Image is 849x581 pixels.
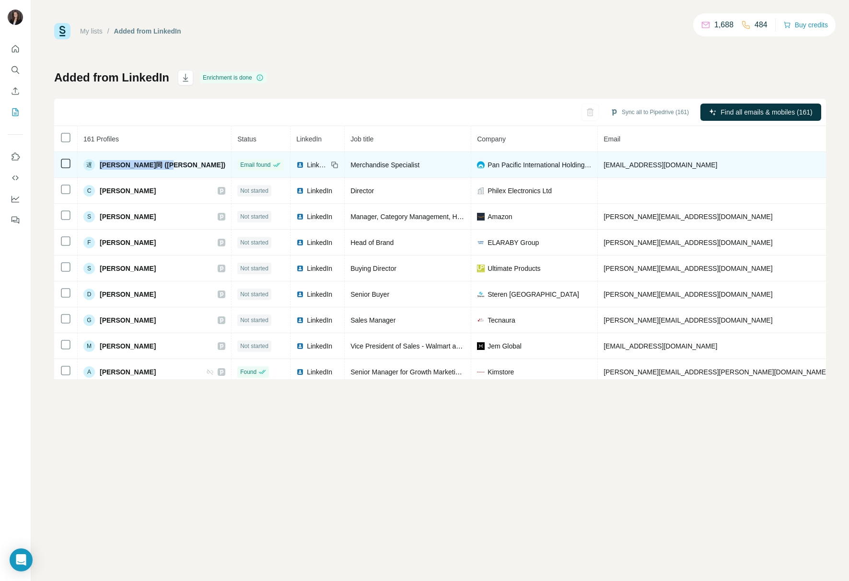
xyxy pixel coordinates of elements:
span: Email found [240,161,270,169]
span: [PERSON_NAME] [100,238,156,247]
img: company-logo [477,213,485,221]
span: [EMAIL_ADDRESS][DOMAIN_NAME] [604,161,717,169]
span: Buying Director [350,265,396,272]
span: Pan Pacific International Holdings Corporation [488,160,592,170]
p: 484 [755,19,768,31]
span: Senior Buyer [350,290,389,298]
img: LinkedIn logo [296,342,304,350]
span: Amazon [488,212,512,221]
button: Enrich CSV [8,82,23,100]
img: company-logo [477,368,485,376]
span: [PERSON_NAME] [100,315,156,325]
span: [PERSON_NAME] [100,341,156,351]
img: LinkedIn logo [296,316,304,324]
a: My lists [80,27,103,35]
span: [PERSON_NAME] [100,367,156,377]
span: LinkedIn [307,238,332,247]
span: LinkedIn [307,212,332,221]
span: LinkedIn [307,264,332,273]
span: LinkedIn [307,341,332,351]
div: D [83,289,95,300]
span: LinkedIn [296,135,322,143]
div: G [83,314,95,326]
div: M [83,340,95,352]
span: Not started [240,342,268,350]
button: Dashboard [8,190,23,208]
span: Steren [GEOGRAPHIC_DATA] [488,290,579,299]
div: S [83,211,95,222]
img: LinkedIn logo [296,265,304,272]
span: [PERSON_NAME][EMAIL_ADDRESS][PERSON_NAME][DOMAIN_NAME] [604,368,828,376]
span: Found [240,368,256,376]
img: company-logo [477,265,485,272]
img: LinkedIn logo [296,187,304,195]
span: Senior Manager for Growth Marketing and Customer Experience [350,368,542,376]
img: LinkedIn logo [296,368,304,376]
img: company-logo [477,316,485,324]
span: Not started [240,212,268,221]
span: LinkedIn [307,315,332,325]
span: Status [237,135,256,143]
div: A [83,366,95,378]
button: My lists [8,104,23,121]
span: [PERSON_NAME][EMAIL_ADDRESS][DOMAIN_NAME] [604,265,772,272]
button: Buy credits [783,18,828,32]
span: Manager, Category Management, Home [350,213,470,221]
img: company-logo [477,161,485,169]
span: Vice President of Sales - Walmart and Sam’s Club [350,342,500,350]
span: Kimstore [488,367,514,377]
span: [PERSON_NAME][EMAIL_ADDRESS][DOMAIN_NAME] [604,213,772,221]
img: LinkedIn logo [296,239,304,246]
span: [PERSON_NAME][EMAIL_ADDRESS][DOMAIN_NAME] [604,316,772,324]
span: Not started [240,238,268,247]
span: [PERSON_NAME] [100,290,156,299]
span: Job title [350,135,373,143]
span: Company [477,135,506,143]
button: Feedback [8,211,23,229]
span: Ultimate Products [488,264,540,273]
img: company-logo [477,342,485,350]
span: LinkedIn [307,367,332,377]
span: Not started [240,290,268,299]
span: [PERSON_NAME] [100,186,156,196]
button: Search [8,61,23,79]
span: 161 Profiles [83,135,119,143]
span: Not started [240,186,268,195]
span: LinkedIn [307,186,332,196]
h1: Added from LinkedIn [54,70,169,85]
img: Surfe Logo [54,23,70,39]
div: 遅 [83,159,95,171]
button: Find all emails & mobiles (161) [700,104,821,121]
img: LinkedIn logo [296,290,304,298]
div: S [83,263,95,274]
button: Sync all to Pipedrive (161) [604,105,696,119]
span: Director [350,187,374,195]
img: LinkedIn logo [296,213,304,221]
img: LinkedIn logo [296,161,304,169]
div: C [83,185,95,197]
li: / [107,26,109,36]
span: Merchandise Specialist [350,161,419,169]
span: [PERSON_NAME][EMAIL_ADDRESS][DOMAIN_NAME] [604,290,772,298]
p: 1,688 [714,19,733,31]
span: [PERSON_NAME][EMAIL_ADDRESS][DOMAIN_NAME] [604,239,772,246]
span: Sales Manager [350,316,395,324]
span: [PERSON_NAME]同 ([PERSON_NAME]) [100,160,225,170]
span: LinkedIn [307,160,328,170]
span: Not started [240,264,268,273]
div: Enrichment is done [200,72,267,83]
span: [PERSON_NAME] [100,264,156,273]
button: Quick start [8,40,23,58]
span: Email [604,135,620,143]
span: Philex Electronics Ltd [488,186,552,196]
div: Added from LinkedIn [114,26,181,36]
button: Use Surfe on LinkedIn [8,148,23,165]
span: Find all emails & mobiles (161) [721,107,812,117]
div: Open Intercom Messenger [10,548,33,571]
span: LinkedIn [307,290,332,299]
div: F [83,237,95,248]
img: Avatar [8,10,23,25]
span: [EMAIL_ADDRESS][DOMAIN_NAME] [604,342,717,350]
img: company-logo [477,290,485,298]
span: Not started [240,316,268,325]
